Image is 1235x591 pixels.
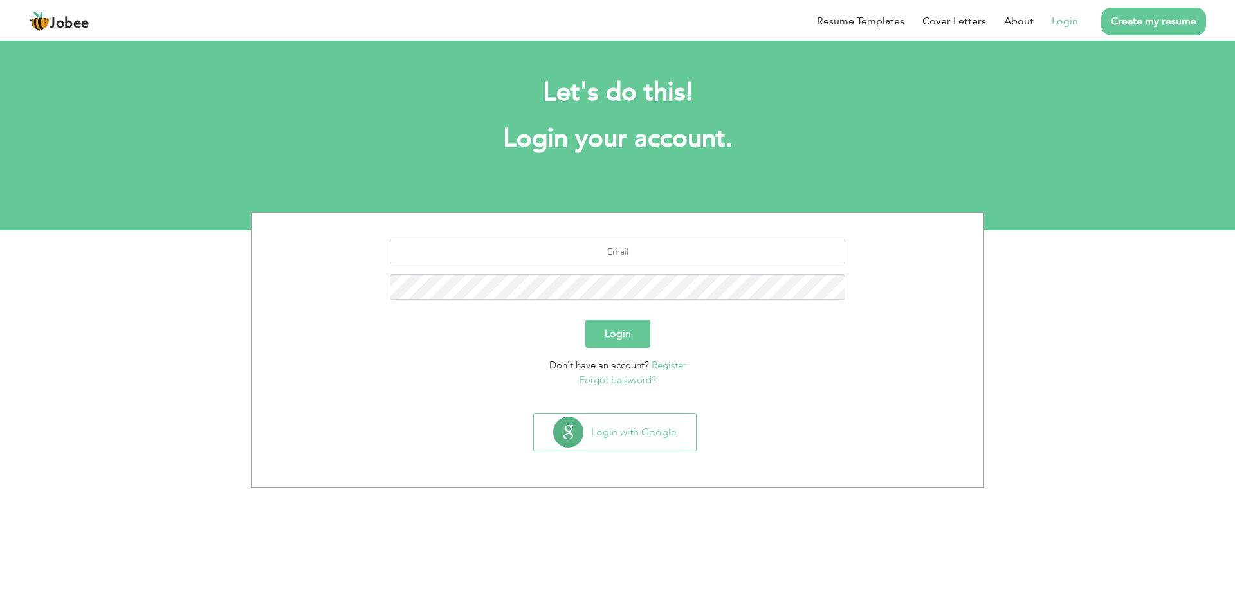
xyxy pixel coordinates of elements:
span: Jobee [50,17,89,31]
a: Forgot password? [580,374,656,386]
input: Email [390,239,846,264]
span: Don't have an account? [549,359,649,372]
h1: Login your account. [270,122,965,156]
a: Cover Letters [922,14,986,29]
a: Create my resume [1101,8,1206,35]
button: Login with Google [534,414,696,451]
img: jobee.io [29,11,50,32]
a: About [1004,14,1034,29]
a: Jobee [29,11,89,32]
a: Login [1052,14,1078,29]
button: Login [585,320,650,348]
h2: Let's do this! [270,76,965,109]
a: Resume Templates [817,14,904,29]
a: Register [652,359,686,372]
